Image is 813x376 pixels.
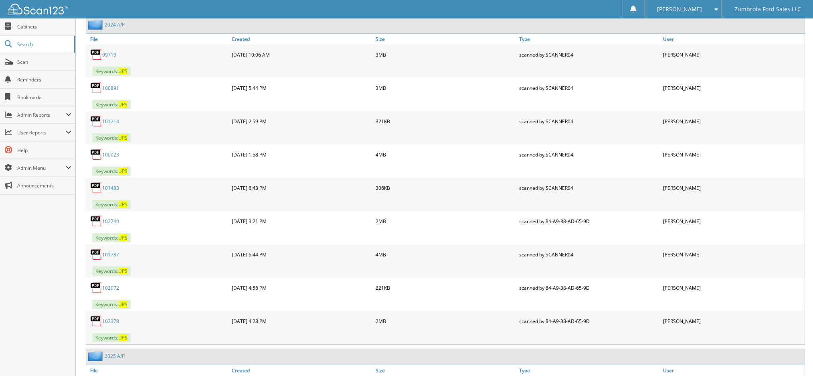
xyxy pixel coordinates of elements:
[90,248,102,260] img: PDF.png
[230,280,373,296] div: [DATE] 4:56 PM
[374,313,517,329] div: 2MB
[92,333,131,342] span: Keywords:
[102,185,119,191] a: 101483
[517,313,661,329] div: scanned by 84-A9-38-AD-65-9D
[92,67,131,76] span: Keywords:
[102,218,119,225] a: 102740
[661,47,805,63] div: [PERSON_NAME]
[118,101,127,108] span: UPS
[118,334,127,341] span: UPS
[773,337,813,376] div: Chat Widget
[374,113,517,129] div: 321KB
[90,148,102,161] img: PDF.png
[88,20,105,30] img: folder2.png
[92,233,131,242] span: Keywords:
[88,351,105,361] img: folder2.png
[517,213,661,229] div: scanned by 84-A9-38-AD-65-9D
[230,34,373,45] a: Created
[661,365,805,376] a: User
[105,353,125,360] a: 2025 A/P
[90,49,102,61] img: PDF.png
[90,315,102,327] img: PDF.png
[374,80,517,96] div: 3MB
[118,268,127,274] span: UPS
[90,282,102,294] img: PDF.png
[17,23,71,30] span: Cabinets
[17,147,71,154] span: Help
[118,168,127,175] span: UPS
[17,129,66,136] span: User Reports
[657,7,702,12] span: [PERSON_NAME]
[17,182,71,189] span: Announcements
[661,146,805,163] div: [PERSON_NAME]
[90,215,102,227] img: PDF.png
[230,246,373,262] div: [DATE] 6:44 PM
[17,94,71,101] span: Bookmarks
[517,365,661,376] a: Type
[230,113,373,129] div: [DATE] 2:59 PM
[661,113,805,129] div: [PERSON_NAME]
[17,76,71,83] span: Reminders
[102,318,119,325] a: 102378
[661,34,805,45] a: User
[661,280,805,296] div: [PERSON_NAME]
[517,47,661,63] div: scanned by SCANNER04
[374,213,517,229] div: 2MB
[374,47,517,63] div: 3MB
[17,165,66,171] span: Admin Menu
[90,182,102,194] img: PDF.png
[105,21,125,28] a: 2024 A/P
[374,365,517,376] a: Size
[118,301,127,308] span: UPS
[8,4,68,14] img: scan123-logo-white.svg
[102,285,119,291] a: 102072
[230,313,373,329] div: [DATE] 4:28 PM
[118,234,127,241] span: UPS
[86,365,230,376] a: File
[517,180,661,196] div: scanned by SCANNER04
[92,167,131,176] span: Keywords:
[374,246,517,262] div: 4MB
[17,59,71,65] span: Scan
[102,151,119,158] a: 100023
[118,201,127,208] span: UPS
[230,47,373,63] div: [DATE] 10:06 AM
[102,118,119,125] a: 101214
[517,246,661,262] div: scanned by SCANNER04
[17,41,70,48] span: Search
[102,251,119,258] a: 101787
[92,266,131,276] span: Keywords:
[661,313,805,329] div: [PERSON_NAME]
[734,7,801,12] span: Zumbrota Ford Sales LLC
[374,34,517,45] a: Size
[517,80,661,96] div: scanned by SCANNER04
[230,146,373,163] div: [DATE] 1:58 PM
[374,180,517,196] div: 306KB
[92,300,131,309] span: Keywords:
[517,113,661,129] div: scanned by SCANNER04
[517,146,661,163] div: scanned by SCANNER04
[230,365,373,376] a: Created
[517,34,661,45] a: Type
[17,112,66,118] span: Admin Reports
[374,146,517,163] div: 4MB
[661,213,805,229] div: [PERSON_NAME]
[517,280,661,296] div: scanned by 84-A9-38-AD-65-9D
[661,180,805,196] div: [PERSON_NAME]
[230,213,373,229] div: [DATE] 3:21 PM
[86,34,230,45] a: File
[118,134,127,141] span: UPS
[230,180,373,196] div: [DATE] 6:43 PM
[92,133,131,142] span: Keywords:
[661,80,805,96] div: [PERSON_NAME]
[374,280,517,296] div: 221KB
[90,115,102,127] img: PDF.png
[661,246,805,262] div: [PERSON_NAME]
[102,85,119,91] a: 100891
[92,200,131,209] span: Keywords:
[102,51,116,58] a: 99719
[92,100,131,109] span: Keywords:
[118,68,127,75] span: UPS
[90,82,102,94] img: PDF.png
[230,80,373,96] div: [DATE] 5:44 PM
